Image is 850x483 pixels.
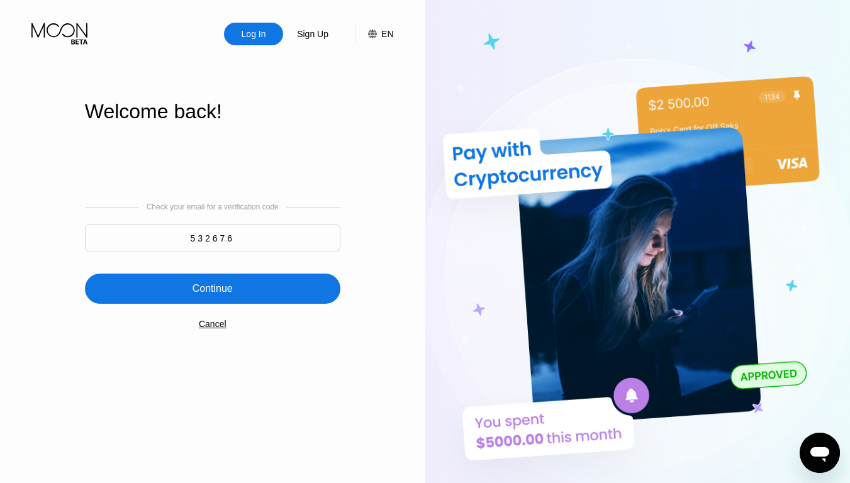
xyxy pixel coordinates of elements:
[85,100,340,123] div: Welcome back!
[283,23,342,45] div: Sign Up
[296,28,330,40] div: Sign Up
[85,274,340,304] div: Continue
[240,28,267,40] div: Log In
[381,29,393,39] div: EN
[85,224,340,252] input: 000000
[147,203,279,211] div: Check your email for a verification code
[224,23,283,45] div: Log In
[193,282,233,295] div: Continue
[800,433,840,473] iframe: Button to launch messaging window
[199,319,226,329] div: Cancel
[355,23,393,45] div: EN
